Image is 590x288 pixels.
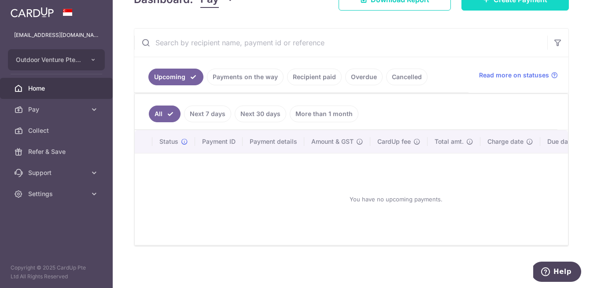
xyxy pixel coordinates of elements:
a: Recipient paid [287,69,342,85]
th: Payment ID [195,130,243,153]
a: All [149,106,181,122]
a: Read more on statuses [479,71,558,80]
img: CardUp [11,7,54,18]
span: Collect [28,126,86,135]
span: Settings [28,190,86,198]
button: Outdoor Venture Pte Ltd [8,49,105,70]
span: Outdoor Venture Pte Ltd [16,55,81,64]
span: CardUp fee [377,137,411,146]
iframe: Opens a widget where you can find more information [533,262,581,284]
a: Upcoming [148,69,203,85]
span: Charge date [487,137,524,146]
a: Next 7 days [184,106,231,122]
span: Refer & Save [28,147,86,156]
th: Payment details [243,130,304,153]
span: Total amt. [435,137,464,146]
span: Read more on statuses [479,71,549,80]
span: Support [28,168,86,177]
a: Next 30 days [235,106,286,122]
p: [EMAIL_ADDRESS][DOMAIN_NAME] [14,31,99,40]
span: Status [159,137,178,146]
span: Due date [547,137,574,146]
a: More than 1 month [290,106,358,122]
input: Search by recipient name, payment id or reference [134,29,547,57]
span: Amount & GST [311,137,354,146]
a: Overdue [345,69,383,85]
span: Home [28,84,86,93]
span: Pay [28,105,86,114]
a: Payments on the way [207,69,284,85]
a: Cancelled [386,69,428,85]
